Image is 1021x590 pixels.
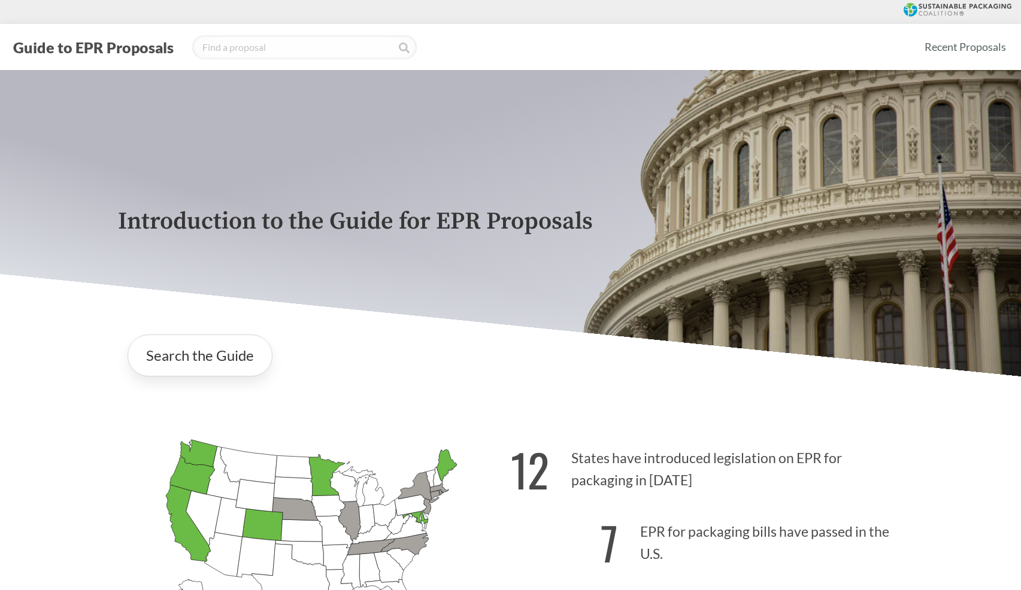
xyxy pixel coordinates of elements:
[919,34,1011,60] a: Recent Proposals
[192,35,417,59] input: Find a proposal
[128,334,272,376] a: Search the Guide
[511,436,549,503] strong: 12
[601,509,618,576] strong: 7
[10,38,177,57] button: Guide to EPR Proposals
[118,208,904,235] p: Introduction to the Guide for EPR Proposals
[511,503,904,576] p: EPR for packaging bills have passed in the U.S.
[511,429,904,503] p: States have introduced legislation on EPR for packaging in [DATE]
